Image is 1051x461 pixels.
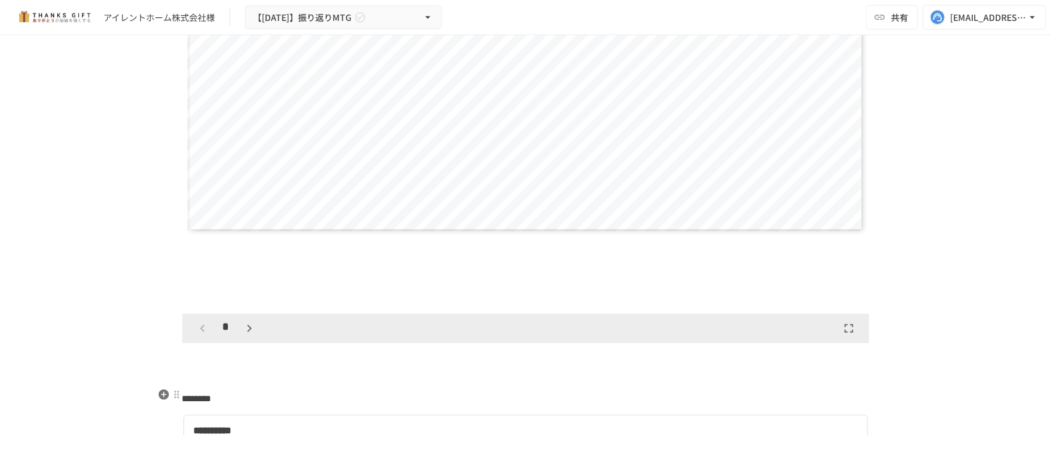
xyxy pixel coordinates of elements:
span: 共有 [891,10,908,24]
img: mMP1OxWUAhQbsRWCurg7vIHe5HqDpP7qZo7fRoNLXQh [15,7,94,27]
span: 【[DATE]】振り返りMTG [253,10,352,25]
div: アイレントホーム株式会社様 [103,11,215,24]
button: [EMAIL_ADDRESS][DOMAIN_NAME] [923,5,1046,30]
button: 【[DATE]】振り返りMTG [245,6,442,30]
div: [EMAIL_ADDRESS][DOMAIN_NAME] [950,10,1026,25]
button: 共有 [866,5,918,30]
